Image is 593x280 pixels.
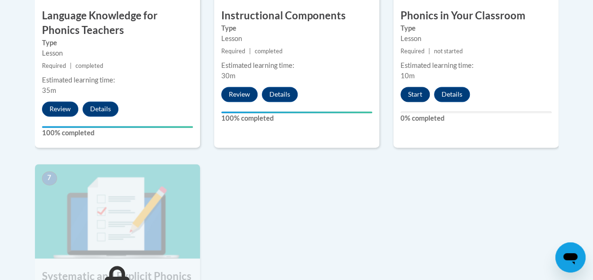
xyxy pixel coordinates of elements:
[70,62,72,69] span: |
[35,8,200,38] h3: Language Knowledge for Phonics Teachers
[221,23,372,33] label: Type
[42,126,193,128] div: Your progress
[249,48,251,55] span: |
[255,48,283,55] span: completed
[221,113,372,124] label: 100% completed
[401,48,425,55] span: Required
[401,33,551,44] div: Lesson
[42,101,78,116] button: Review
[42,86,56,94] span: 35m
[221,60,372,71] div: Estimated learning time:
[221,111,372,113] div: Your progress
[75,62,103,69] span: completed
[401,113,551,124] label: 0% completed
[42,128,193,138] label: 100% completed
[262,87,298,102] button: Details
[83,101,118,116] button: Details
[221,48,245,55] span: Required
[401,60,551,71] div: Estimated learning time:
[42,75,193,85] div: Estimated learning time:
[214,8,379,23] h3: Instructional Components
[221,87,258,102] button: Review
[221,72,235,80] span: 30m
[401,72,415,80] span: 10m
[42,48,193,58] div: Lesson
[434,48,463,55] span: not started
[42,171,57,185] span: 7
[42,38,193,48] label: Type
[555,242,585,272] iframe: Button to launch messaging window
[401,87,430,102] button: Start
[42,62,66,69] span: Required
[428,48,430,55] span: |
[434,87,470,102] button: Details
[401,23,551,33] label: Type
[393,8,559,23] h3: Phonics in Your Classroom
[35,164,200,258] img: Course Image
[221,33,372,44] div: Lesson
